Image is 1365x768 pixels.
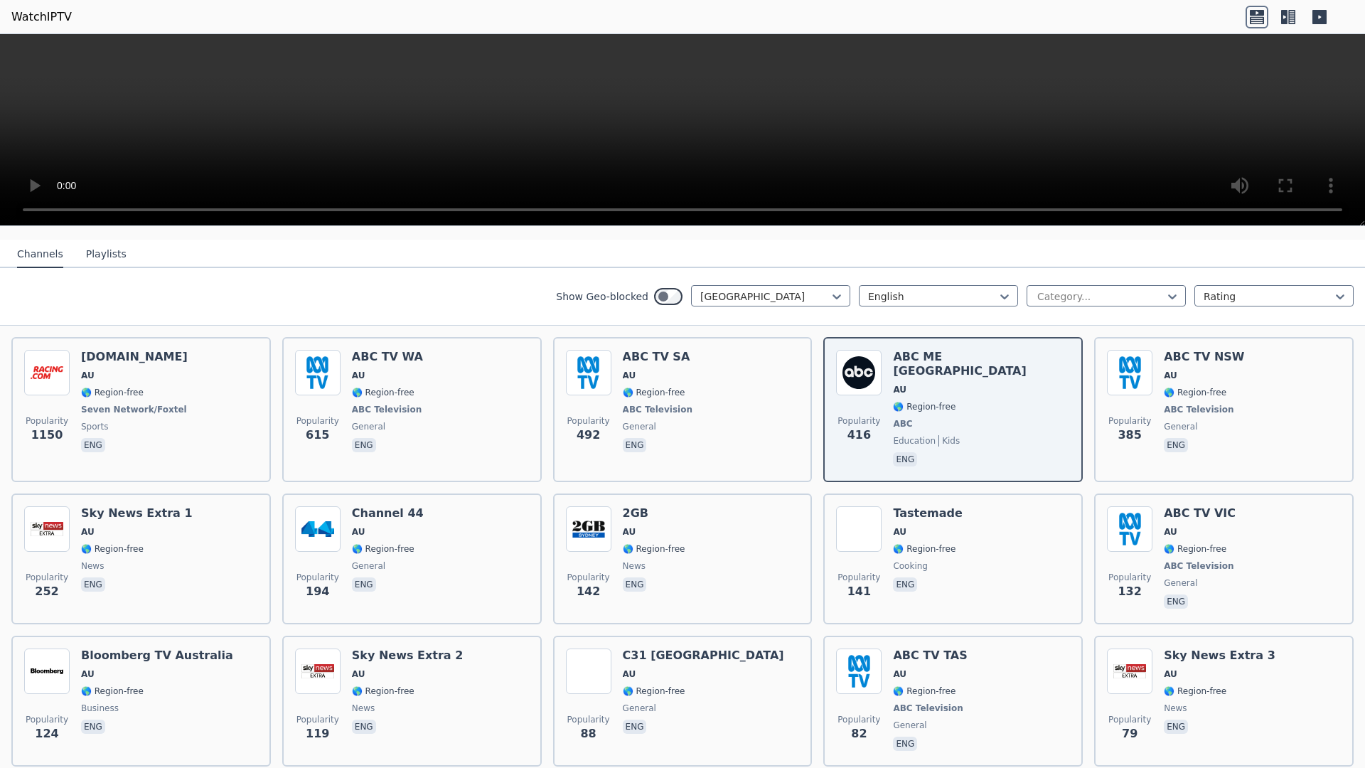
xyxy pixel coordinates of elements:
span: 🌎 Region-free [623,543,685,555]
h6: ABC TV WA [352,350,424,364]
span: news [1164,703,1187,714]
h6: ABC ME [GEOGRAPHIC_DATA] [893,350,1070,378]
h6: ABC TV NSW [1164,350,1244,364]
button: Playlists [86,241,127,268]
span: 119 [306,725,329,742]
img: ABC TV TAS [836,649,882,694]
img: Tastemade [836,506,882,552]
span: AU [623,370,636,381]
span: Popularity [837,415,880,427]
span: Popularity [296,415,339,427]
span: AU [623,526,636,538]
span: 252 [35,583,58,600]
button: Channels [17,241,63,268]
img: ABC ME Sydney [836,350,882,395]
span: AU [81,370,95,381]
img: Sky News Extra 3 [1107,649,1152,694]
span: 🌎 Region-free [1164,543,1226,555]
span: 🌎 Region-free [893,401,955,412]
span: AU [893,384,906,395]
h6: Bloomberg TV Australia [81,649,233,663]
span: 385 [1118,427,1141,444]
span: general [1164,421,1197,432]
h6: Sky News Extra 2 [352,649,464,663]
span: 82 [851,725,867,742]
img: Channel 44 [295,506,341,552]
span: 🌎 Region-free [623,387,685,398]
p: eng [1164,720,1188,734]
p: eng [352,577,376,592]
span: Popularity [26,714,68,725]
span: Popularity [837,572,880,583]
img: ABC TV WA [295,350,341,395]
a: WatchIPTV [11,9,72,26]
p: eng [623,577,647,592]
span: Popularity [567,415,610,427]
span: Popularity [296,572,339,583]
span: news [623,560,646,572]
h6: [DOMAIN_NAME] [81,350,190,364]
span: general [623,703,656,714]
p: eng [893,737,917,751]
span: ABC Television [352,404,422,415]
span: news [352,703,375,714]
span: 🌎 Region-free [623,686,685,697]
p: eng [81,577,105,592]
span: 🌎 Region-free [352,543,414,555]
img: 2GB [566,506,611,552]
span: 615 [306,427,329,444]
p: eng [352,438,376,452]
span: general [352,560,385,572]
span: AU [1164,526,1177,538]
span: news [81,560,104,572]
span: Seven Network/Foxtel [81,404,187,415]
span: AU [1164,370,1177,381]
span: 🌎 Region-free [81,387,144,398]
h6: Sky News Extra 1 [81,506,193,521]
img: Sky News Extra 2 [295,649,341,694]
h6: ABC TV VIC [1164,506,1236,521]
span: 132 [1118,583,1141,600]
span: AU [352,668,365,680]
span: business [81,703,119,714]
h6: ABC TV TAS [893,649,967,663]
img: Racing.com [24,350,70,395]
p: eng [1164,594,1188,609]
h6: Channel 44 [352,506,424,521]
span: ABC Television [893,703,963,714]
span: 194 [306,583,329,600]
span: AU [893,526,906,538]
span: 142 [577,583,600,600]
img: ABC TV NSW [1107,350,1152,395]
h6: Sky News Extra 3 [1164,649,1275,663]
span: general [623,421,656,432]
span: 🌎 Region-free [352,686,414,697]
span: 🌎 Region-free [81,686,144,697]
p: eng [81,438,105,452]
span: Popularity [1108,415,1151,427]
h6: Tastemade [893,506,962,521]
img: Sky News Extra 1 [24,506,70,552]
span: general [893,720,926,731]
span: 416 [847,427,871,444]
span: 🌎 Region-free [893,686,955,697]
span: 141 [847,583,871,600]
span: 88 [580,725,596,742]
span: ABC [893,418,912,430]
span: AU [81,668,95,680]
span: AU [81,526,95,538]
p: eng [352,720,376,734]
span: 🌎 Region-free [352,387,414,398]
span: AU [352,526,365,538]
p: eng [623,438,647,452]
span: Popularity [26,572,68,583]
span: 124 [35,725,58,742]
span: Popularity [1108,572,1151,583]
h6: C31 [GEOGRAPHIC_DATA] [623,649,784,663]
span: 🌎 Region-free [1164,387,1226,398]
img: Bloomberg TV Australia [24,649,70,694]
span: 79 [1122,725,1137,742]
p: eng [1164,438,1188,452]
span: general [1164,577,1197,589]
span: AU [623,668,636,680]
